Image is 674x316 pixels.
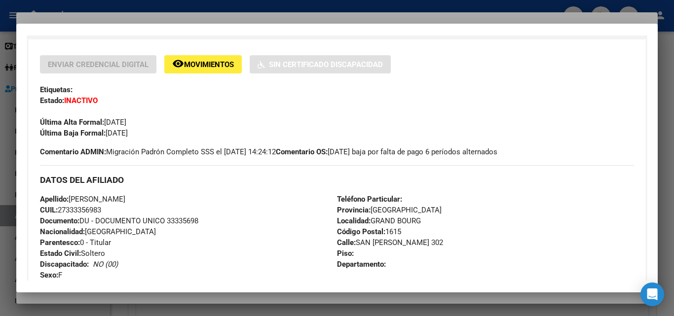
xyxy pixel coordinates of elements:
strong: Localidad: [337,216,371,225]
span: [GEOGRAPHIC_DATA] [40,227,156,236]
div: Open Intercom Messenger [640,282,664,306]
span: [DATE] baja por falta de pago 6 períodos alternados [276,146,497,157]
button: Sin Certificado Discapacidad [250,55,391,73]
span: [DATE] [40,129,128,138]
span: Movimientos [184,60,234,69]
mat-icon: remove_red_eye [172,58,184,70]
span: GRAND BOURG [337,216,421,225]
span: 0 - Titular [40,238,111,247]
strong: INACTIVO [64,96,98,105]
strong: Provincia: [337,206,371,214]
span: 27333356983 [40,206,101,214]
span: DU - DOCUMENTO UNICO 33335698 [40,216,198,225]
strong: Comentario OS: [276,147,328,156]
strong: Sexo: [40,271,58,280]
strong: Estado: [40,96,64,105]
button: Movimientos [164,55,242,73]
strong: Departamento: [337,260,386,269]
span: [PERSON_NAME] [40,195,125,204]
span: Sin Certificado Discapacidad [269,60,383,69]
strong: Código Postal: [337,227,385,236]
strong: Calle: [337,238,356,247]
strong: Documento: [40,216,79,225]
strong: Parentesco: [40,238,80,247]
strong: Última Alta Formal: [40,118,104,127]
i: NO (00) [93,260,118,269]
span: F [40,271,62,280]
strong: Piso: [337,249,354,258]
span: [DATE] [40,118,126,127]
button: Enviar Credencial Digital [40,55,156,73]
span: [GEOGRAPHIC_DATA] [337,206,442,214]
span: SAN [PERSON_NAME] 302 [337,238,443,247]
strong: Estado Civil: [40,249,81,258]
strong: CUIL: [40,206,58,214]
strong: Etiquetas: [40,85,73,94]
span: Enviar Credencial Digital [48,60,149,69]
strong: Última Baja Formal: [40,129,106,138]
span: Migración Padrón Completo SSS el [DATE] 14:24:12 [40,146,276,157]
strong: Apellido: [40,195,69,204]
strong: Discapacitado: [40,260,89,269]
h3: DATOS DEL AFILIADO [40,175,634,185]
strong: Nacionalidad: [40,227,85,236]
strong: Teléfono Particular: [337,195,402,204]
span: Soltero [40,249,105,258]
span: 1615 [337,227,401,236]
strong: Comentario ADMIN: [40,147,106,156]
